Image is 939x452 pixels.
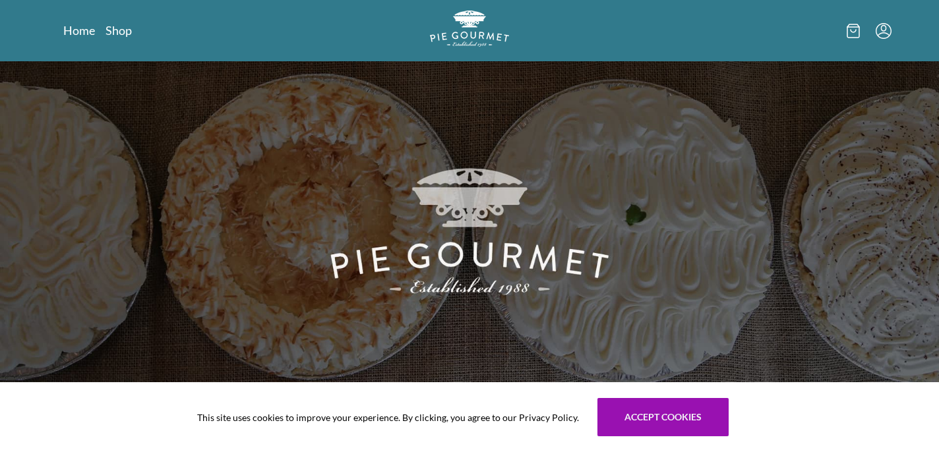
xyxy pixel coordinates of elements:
button: Accept cookies [597,398,729,436]
button: Menu [876,23,892,39]
a: Logo [430,11,509,51]
a: Home [63,22,95,38]
a: Shop [106,22,132,38]
img: logo [430,11,509,47]
span: This site uses cookies to improve your experience. By clicking, you agree to our Privacy Policy. [197,410,579,424]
